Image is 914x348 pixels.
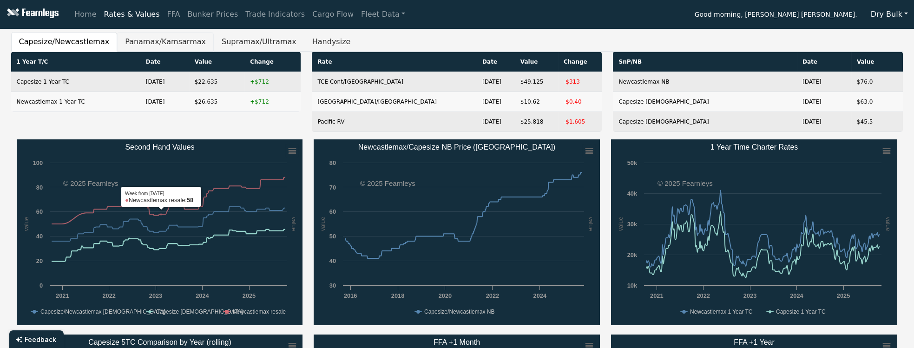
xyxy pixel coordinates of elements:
[36,257,42,264] text: 20
[797,92,851,112] td: [DATE]
[319,217,326,231] text: value
[558,72,602,92] td: -$313
[244,52,301,72] th: Change
[477,112,515,132] td: [DATE]
[627,282,638,289] text: 10k
[851,112,903,132] td: $45.5
[477,72,515,92] td: [DATE]
[232,309,285,315] text: Newcastlemax resale
[36,208,42,215] text: 60
[88,338,231,346] text: Capesize 5TC Comparison by Year (rolling)
[477,52,515,72] th: Date
[11,52,140,72] th: 1 Year T/C
[797,112,851,132] td: [DATE]
[312,72,477,92] td: TCE Cont/[GEOGRAPHIC_DATA]
[329,282,336,289] text: 30
[611,139,897,325] svg: 1 Year Time Charter Rates
[117,32,214,52] button: Panamax/Kamsarmax
[11,92,140,112] td: Newcastlemax 1 Year TC
[851,72,903,92] td: $76.0
[189,52,245,72] th: Value
[358,143,555,151] text: Newcastlemax/Capesize NB Price ([GEOGRAPHIC_DATA])
[312,52,477,72] th: Rate
[613,112,796,132] td: Capesize [DEMOGRAPHIC_DATA]
[613,92,796,112] td: Capesize [DEMOGRAPHIC_DATA]
[189,92,245,112] td: $26,635
[697,292,710,299] text: 2022
[344,292,357,299] text: 2016
[22,217,29,231] text: value
[244,92,301,112] td: +$712
[424,309,494,315] text: Capesize/Newcastlemax NB
[434,338,480,346] text: FFA +1 Month
[164,5,184,24] a: FFA
[40,309,165,315] text: Capesize/Newcastlemax [DEMOGRAPHIC_DATA]
[309,5,357,24] a: Cargo Flow
[851,52,903,72] th: Value
[102,292,115,299] text: 2022
[156,309,243,315] text: Capesize [DEMOGRAPHIC_DATA]
[515,72,558,92] td: $49,125
[658,179,713,187] text: © 2025 Fearnleys
[214,32,304,52] button: Supramax/Ultramax
[312,92,477,112] td: [GEOGRAPHIC_DATA]/[GEOGRAPHIC_DATA]
[515,92,558,112] td: $10.62
[515,112,558,132] td: $25,818
[690,309,753,315] text: Newcastlemax 1 Year TC
[329,159,336,166] text: 80
[184,5,242,24] a: Bunker Prices
[312,112,477,132] td: Pacific RV
[71,5,100,24] a: Home
[617,217,624,231] text: value
[360,179,415,187] text: © 2025 Fearnleys
[242,5,309,24] a: Trade Indicators
[797,72,851,92] td: [DATE]
[290,217,297,231] text: value
[743,292,756,299] text: 2023
[627,159,638,166] text: 50k
[189,72,245,92] td: $22,635
[558,92,602,112] td: -$0.40
[695,7,857,23] span: Good morning, [PERSON_NAME] [PERSON_NAME].
[329,184,336,191] text: 70
[329,208,336,215] text: 60
[558,112,602,132] td: -$1,605
[11,32,118,52] button: Capesize/Newcastlemax
[39,282,42,289] text: 0
[100,5,164,24] a: Rates & Values
[613,72,796,92] td: Newcastlemax NB
[865,6,914,23] button: Dry Bulk
[613,52,796,72] th: SnP/NB
[477,92,515,112] td: [DATE]
[140,92,189,112] td: [DATE]
[885,217,892,231] text: value
[33,159,42,166] text: 100
[125,143,194,151] text: Second Hand Values
[533,292,547,299] text: 2024
[515,52,558,72] th: Value
[627,190,638,197] text: 40k
[36,184,42,191] text: 80
[242,292,255,299] text: 2025
[17,139,303,325] svg: Second Hand Values
[357,5,409,24] a: Fleet Data
[329,257,336,264] text: 40
[149,292,162,299] text: 2023
[790,292,804,299] text: 2024
[304,32,359,52] button: Handysize
[837,292,850,299] text: 2025
[776,309,826,315] text: Capesize 1 Year TC
[140,72,189,92] td: [DATE]
[627,221,638,228] text: 30k
[329,233,336,240] text: 50
[314,139,600,325] svg: Newcastlemax/Capesize NB Price (China)
[710,143,798,151] text: 1 Year Time Charter Rates
[5,8,59,20] img: Fearnleys Logo
[587,217,594,231] text: value
[36,233,42,240] text: 40
[486,292,499,299] text: 2022
[11,72,140,92] td: Capesize 1 Year TC
[140,52,189,72] th: Date
[391,292,404,299] text: 2018
[196,292,209,299] text: 2024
